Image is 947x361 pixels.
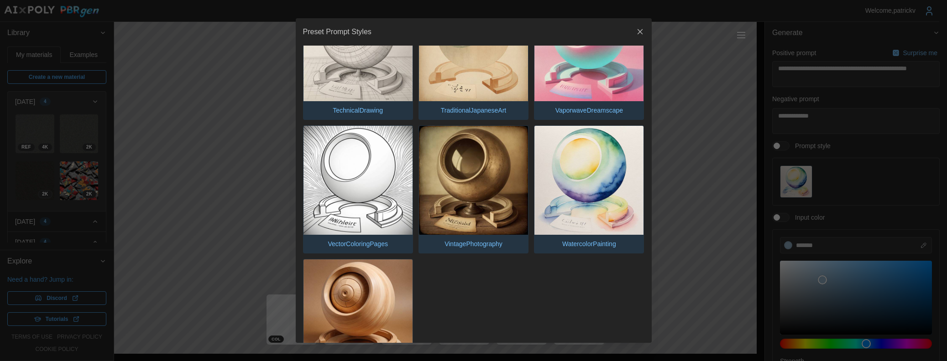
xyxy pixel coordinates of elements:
[419,126,528,235] img: VintagePhotography.jpg
[534,126,644,235] img: WatercolorPainting.jpg
[440,235,507,253] p: VintagePhotography
[551,101,628,119] p: VaporwaveDreamscape
[303,126,413,235] img: VectorColoringPages.jpg
[419,125,528,254] button: VintagePhotography.jpgVintagePhotography
[436,101,511,119] p: TraditionalJapaneseArt
[534,125,644,254] button: WatercolorPainting.jpgWatercolorPainting
[328,101,387,119] p: TechnicalDrawing
[323,235,392,253] p: VectorColoringPages
[303,125,413,254] button: VectorColoringPages.jpgVectorColoringPages
[558,235,621,253] p: WatercolorPainting
[303,28,371,36] h2: Preset Prompt Styles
